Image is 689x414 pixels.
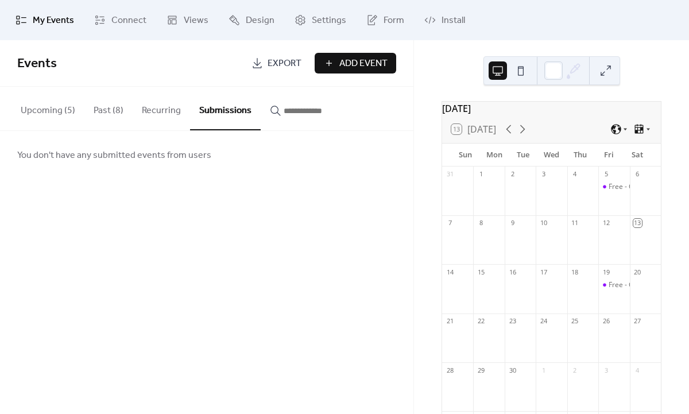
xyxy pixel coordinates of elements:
div: 2 [571,366,579,374]
button: Submissions [190,87,261,130]
div: 2 [508,170,517,179]
span: Export [268,57,301,71]
div: 8 [477,219,485,227]
div: 4 [633,366,642,374]
a: Views [158,5,217,36]
button: Upcoming (5) [11,87,84,129]
a: My Events [7,5,83,36]
div: Fri [594,144,623,167]
a: Settings [286,5,355,36]
span: Settings [312,14,346,28]
button: Past (8) [84,87,133,129]
div: Free - Coffee Class [598,280,629,290]
div: 14 [446,268,454,276]
div: 5 [602,170,610,179]
div: 27 [633,317,642,326]
div: 26 [602,317,610,326]
div: 29 [477,366,485,374]
div: Sun [451,144,480,167]
div: 15 [477,268,485,276]
button: Recurring [133,87,190,129]
div: Free - Coffee Class [609,182,669,192]
div: 23 [508,317,517,326]
div: 9 [508,219,517,227]
div: Wed [537,144,566,167]
div: 7 [446,219,454,227]
span: My Events [33,14,74,28]
div: 20 [633,268,642,276]
span: You don't have any submitted events from users [17,149,211,162]
span: Events [17,51,57,76]
button: Add Event [315,53,396,73]
a: Form [358,5,413,36]
div: Thu [566,144,594,167]
div: 1 [539,366,548,374]
div: 12 [602,219,610,227]
div: 6 [633,170,642,179]
span: Install [442,14,465,28]
div: 25 [571,317,579,326]
a: Connect [86,5,155,36]
div: Free - Coffee Class [609,280,669,290]
div: 18 [571,268,579,276]
div: 28 [446,366,454,374]
div: 3 [539,170,548,179]
div: Mon [480,144,509,167]
div: 11 [571,219,579,227]
span: Add Event [339,57,388,71]
div: 4 [571,170,579,179]
div: 17 [539,268,548,276]
div: 19 [602,268,610,276]
div: Tue [509,144,537,167]
div: 3 [602,366,610,374]
span: Connect [111,14,146,28]
div: 1 [477,170,485,179]
div: Sat [623,144,652,167]
div: 21 [446,317,454,326]
div: [DATE] [442,102,661,115]
a: Export [243,53,310,73]
div: 13 [633,219,642,227]
a: Design [220,5,283,36]
div: 16 [508,268,517,276]
div: 30 [508,366,517,374]
div: 22 [477,317,485,326]
div: 31 [446,170,454,179]
span: Design [246,14,274,28]
span: Form [384,14,404,28]
div: 10 [539,219,548,227]
span: Views [184,14,208,28]
a: Install [416,5,474,36]
div: 24 [539,317,548,326]
div: Free - Coffee Class [598,182,629,192]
